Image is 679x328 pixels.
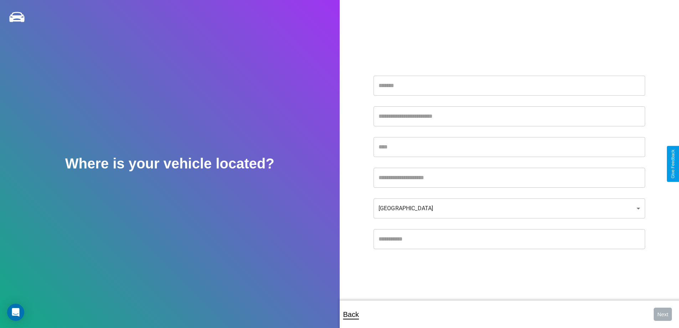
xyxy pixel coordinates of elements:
[654,308,672,321] button: Next
[7,304,24,321] div: Open Intercom Messenger
[670,150,675,178] div: Give Feedback
[65,156,274,172] h2: Where is your vehicle located?
[343,308,359,321] p: Back
[374,198,645,218] div: [GEOGRAPHIC_DATA]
